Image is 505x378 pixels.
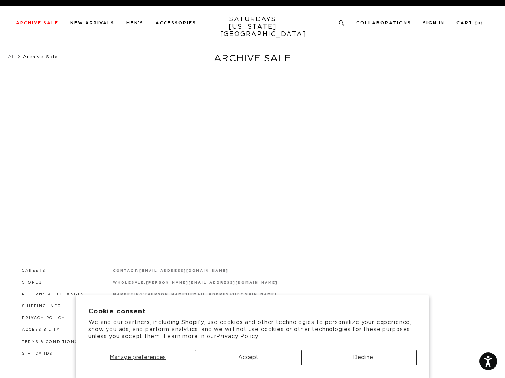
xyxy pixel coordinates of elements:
[113,281,146,284] strong: wholesale:
[22,269,45,272] a: Careers
[22,281,42,284] a: Stores
[113,293,146,296] strong: marketing:
[22,340,78,344] a: Terms & Conditions
[23,54,58,59] span: Archive Sale
[126,21,144,25] a: Men's
[155,21,196,25] a: Accessories
[22,328,60,332] a: Accessibility
[22,293,84,296] a: Returns & Exchanges
[195,350,302,365] button: Accept
[310,350,417,365] button: Decline
[139,269,228,272] a: [EMAIL_ADDRESS][DOMAIN_NAME]
[88,319,417,341] p: We and our partners, including Shopify, use cookies and other technologies to personalize your ex...
[22,316,65,320] a: Privacy Policy
[477,22,481,25] small: 0
[220,16,285,38] a: SATURDAYS[US_STATE][GEOGRAPHIC_DATA]
[22,352,52,356] a: Gift Cards
[423,21,445,25] a: Sign In
[145,293,277,296] a: [PERSON_NAME][EMAIL_ADDRESS][DOMAIN_NAME]
[88,308,417,315] h2: Cookie consent
[216,334,258,339] a: Privacy Policy
[22,304,62,308] a: Shipping Info
[110,355,166,360] span: Manage preferences
[356,21,411,25] a: Collaborations
[88,350,187,365] button: Manage preferences
[456,21,483,25] a: Cart (0)
[70,21,114,25] a: New Arrivals
[146,281,277,284] a: [PERSON_NAME][EMAIL_ADDRESS][DOMAIN_NAME]
[8,54,15,59] a: All
[113,269,140,272] strong: contact:
[16,21,58,25] a: Archive Sale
